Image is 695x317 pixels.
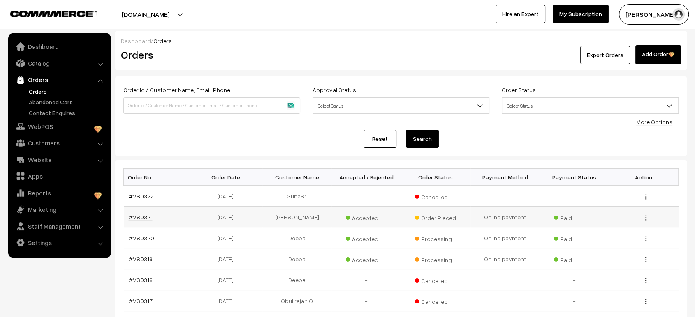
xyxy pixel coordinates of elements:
span: Cancelled [415,295,456,306]
td: [PERSON_NAME] [262,207,332,227]
a: Website [10,152,108,167]
span: Paid [554,211,595,222]
td: [DATE] [193,269,262,290]
label: Order Id / Customer Name, Email, Phone [123,85,230,94]
td: Deepa [262,227,332,248]
img: Menu [645,299,646,304]
th: Order No [124,169,193,186]
a: My Subscription [553,5,609,23]
th: Accepted / Rejected [331,169,401,186]
td: Online payment [470,227,540,248]
td: Deepa [262,248,332,269]
td: [DATE] [193,186,262,207]
a: #VS0320 [129,234,154,241]
span: Select Status [313,97,489,114]
span: Cancelled [415,274,456,285]
a: Catalog [10,56,108,71]
img: user [672,8,685,21]
a: WebPOS [10,119,108,134]
a: Add Order [635,45,681,64]
a: Dashboard [10,39,108,54]
td: Online payment [470,207,540,227]
td: - [540,186,609,207]
img: Menu [645,236,646,241]
a: Customers [10,136,108,150]
td: - [540,269,609,290]
a: Staff Management [10,219,108,234]
img: Menu [645,215,646,221]
a: Apps [10,169,108,184]
td: [DATE] [193,290,262,311]
a: Orders [27,87,108,96]
button: [PERSON_NAME] [619,4,689,25]
label: Approval Status [313,85,356,94]
td: - [331,269,401,290]
a: Reports [10,186,108,200]
h2: Orders [121,48,299,61]
td: [DATE] [193,227,262,248]
a: #VS0319 [129,255,153,262]
a: Orders [10,72,108,87]
span: Orders [153,37,172,44]
img: Menu [645,257,646,262]
span: Paid [554,253,595,264]
th: Action [609,169,679,186]
th: Payment Method [470,169,540,186]
td: Deepa [262,269,332,290]
a: #VS0321 [129,214,153,221]
span: Processing [415,232,456,243]
span: Cancelled [415,191,456,201]
span: Select Status [502,99,678,113]
span: Accepted [346,211,387,222]
a: Reset [364,130,396,148]
th: Order Date [193,169,262,186]
td: - [331,290,401,311]
button: Search [406,130,439,148]
a: #VS0317 [129,297,153,304]
a: Contact Enquires [27,108,108,117]
a: Abandoned Cart [27,98,108,106]
th: Customer Name [262,169,332,186]
span: Accepted [346,232,387,243]
td: - [331,186,401,207]
span: Paid [554,232,595,243]
td: GunaSri [262,186,332,207]
a: Marketing [10,202,108,217]
th: Order Status [401,169,470,186]
td: Online payment [470,248,540,269]
div: / [121,37,681,45]
td: [DATE] [193,248,262,269]
span: Accepted [346,253,387,264]
td: [DATE] [193,207,262,227]
td: - [540,290,609,311]
span: Order Placed [415,211,456,222]
label: Order Status [502,85,536,94]
a: Settings [10,235,108,250]
button: Export Orders [580,46,630,64]
a: #VS0322 [129,193,154,200]
img: Menu [645,194,646,200]
a: Dashboard [121,37,151,44]
span: Select Status [502,97,679,114]
a: #VS0318 [129,276,153,283]
input: Order Id / Customer Name / Customer Email / Customer Phone [123,97,300,114]
a: Hire an Expert [496,5,545,23]
img: Menu [645,278,646,283]
td: Obulirajan O [262,290,332,311]
th: Payment Status [540,169,609,186]
button: [DOMAIN_NAME] [93,4,198,25]
span: Select Status [313,99,489,113]
a: COMMMERCE [10,8,82,18]
img: COMMMERCE [10,11,97,17]
span: Processing [415,253,456,264]
a: More Options [636,118,672,125]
